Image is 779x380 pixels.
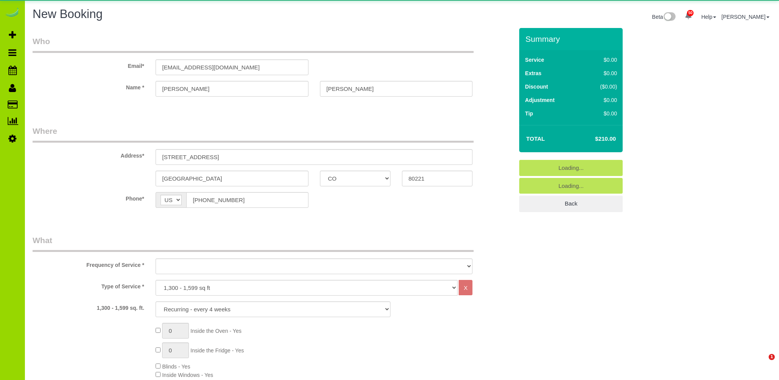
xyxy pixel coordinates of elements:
span: 1 [769,354,775,360]
div: $0.00 [584,69,617,77]
label: Adjustment [525,96,554,104]
img: Automaid Logo [5,8,20,18]
input: Last Name* [320,81,472,97]
a: 50 [681,8,696,25]
strong: Total [526,135,545,142]
label: Service [525,56,544,64]
input: Phone* [186,192,308,208]
h3: Summary [525,35,619,43]
label: Tip [525,110,533,117]
span: Inside the Oven - Yes [190,328,241,334]
input: Email* [156,59,308,75]
legend: Who [33,36,474,53]
label: 1,300 - 1,599 sq. ft. [27,301,150,312]
div: $0.00 [584,56,617,64]
label: Type of Service * [27,280,150,290]
input: City* [156,171,308,186]
span: Inside Windows - Yes [162,372,213,378]
iframe: Intercom live chat [753,354,771,372]
legend: Where [33,125,474,143]
span: Inside the Fridge - Yes [190,347,244,354]
span: New Booking [33,7,103,21]
a: [PERSON_NAME] [722,14,769,20]
label: Frequency of Service * [27,258,150,269]
h4: $210.00 [572,136,616,142]
label: Name * [27,81,150,91]
a: Beta [652,14,676,20]
span: 50 [687,10,694,16]
div: ($0.00) [584,83,617,90]
img: New interface [663,12,676,22]
label: Email* [27,59,150,70]
label: Address* [27,149,150,160]
span: Blinds - Yes [162,364,190,370]
a: Help [701,14,716,20]
label: Extras [525,69,541,77]
input: First Name* [156,81,308,97]
div: $0.00 [584,110,617,117]
input: Zip Code* [402,171,472,186]
label: Phone* [27,192,150,202]
div: $0.00 [584,96,617,104]
a: Back [519,196,623,212]
label: Discount [525,83,548,90]
legend: What [33,235,474,252]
